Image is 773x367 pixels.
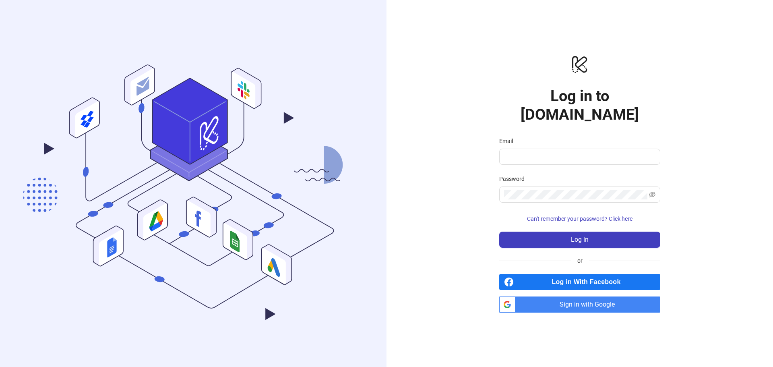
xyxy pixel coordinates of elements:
[571,256,589,265] span: or
[499,87,660,124] h1: Log in to [DOMAIN_NAME]
[499,297,660,313] a: Sign in with Google
[504,152,654,162] input: Email
[519,297,660,313] span: Sign in with Google
[499,274,660,290] a: Log in With Facebook
[527,216,632,222] span: Can't remember your password? Click here
[649,191,655,198] span: eye-invisible
[504,190,647,199] input: Password
[499,137,518,145] label: Email
[499,232,660,248] button: Log in
[499,212,660,225] button: Can't remember your password? Click here
[499,174,530,183] label: Password
[517,274,660,290] span: Log in With Facebook
[499,216,660,222] a: Can't remember your password? Click here
[571,236,589,243] span: Log in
